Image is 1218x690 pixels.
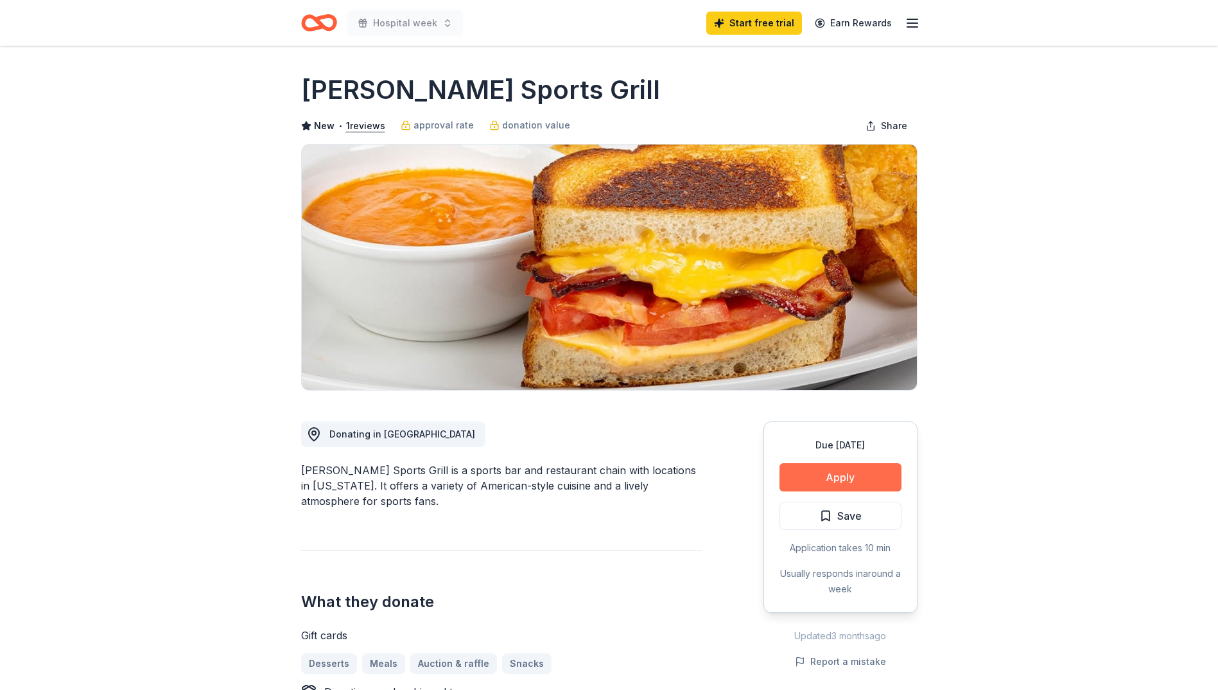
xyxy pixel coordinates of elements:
div: Usually responds in around a week [779,566,901,597]
div: Gift cards [301,628,702,643]
div: Updated 3 months ago [763,628,918,644]
button: Share [855,113,918,139]
span: Save [837,508,862,524]
span: Donating in [GEOGRAPHIC_DATA] [329,429,475,439]
span: Hospital week [373,15,437,31]
a: Snacks [502,653,552,674]
button: Apply [779,463,901,491]
span: Share [881,118,907,134]
button: Report a mistake [795,654,886,669]
button: Hospital week [347,10,463,36]
div: [PERSON_NAME] Sports Grill is a sports bar and restaurant chain with locations in [US_STATE]. It ... [301,463,702,509]
a: donation value [489,118,570,133]
span: approval rate [413,118,474,133]
h2: What they donate [301,592,702,612]
span: • [338,121,342,131]
a: Earn Rewards [807,12,900,35]
button: 1reviews [346,118,385,134]
h1: [PERSON_NAME] Sports Grill [301,72,660,108]
span: donation value [502,118,570,133]
a: Meals [362,653,405,674]
a: Desserts [301,653,357,674]
a: Home [301,8,337,38]
div: Due [DATE] [779,438,901,453]
a: Auction & raffle [410,653,497,674]
a: Start free trial [706,12,802,35]
div: Application takes 10 min [779,540,901,556]
a: approval rate [401,118,474,133]
img: Image for Duffy's Sports Grill [302,145,917,390]
span: New [314,118,335,134]
button: Save [779,502,901,530]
